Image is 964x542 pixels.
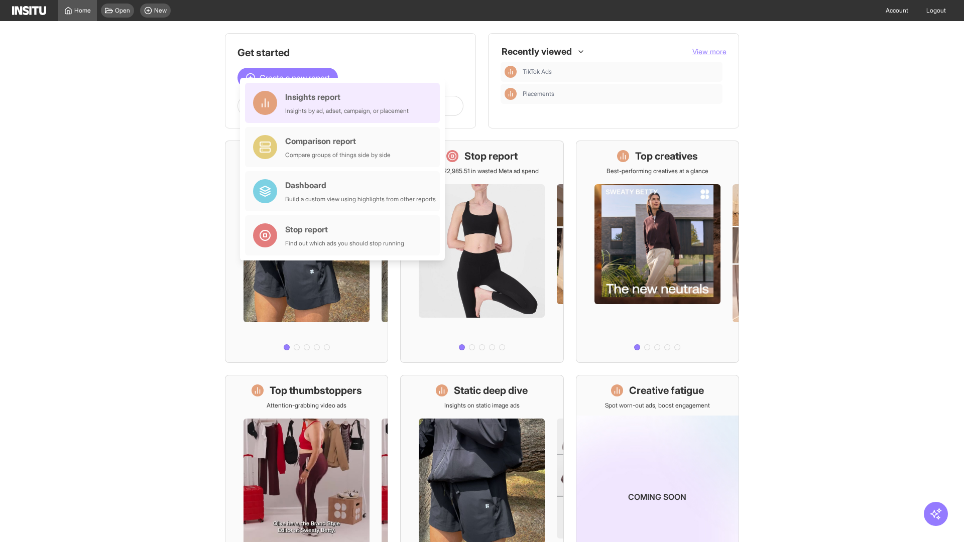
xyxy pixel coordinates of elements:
[523,90,718,98] span: Placements
[115,7,130,15] span: Open
[285,135,391,147] div: Comparison report
[505,88,517,100] div: Insights
[74,7,91,15] span: Home
[400,141,563,363] a: Stop reportSave £22,985.51 in wasted Meta ad spend
[237,68,338,88] button: Create a new report
[285,195,436,203] div: Build a custom view using highlights from other reports
[505,66,517,78] div: Insights
[425,167,539,175] p: Save £22,985.51 in wasted Meta ad spend
[523,90,554,98] span: Placements
[285,179,436,191] div: Dashboard
[607,167,708,175] p: Best-performing creatives at a glance
[692,47,727,57] button: View more
[154,7,167,15] span: New
[225,141,388,363] a: What's live nowSee all active ads instantly
[464,149,518,163] h1: Stop report
[237,46,463,60] h1: Get started
[285,151,391,159] div: Compare groups of things side by side
[523,68,718,76] span: TikTok Ads
[285,223,404,235] div: Stop report
[270,383,362,397] h1: Top thumbstoppers
[523,68,552,76] span: TikTok Ads
[285,107,409,115] div: Insights by ad, adset, campaign, or placement
[576,141,739,363] a: Top creativesBest-performing creatives at a glance
[444,401,520,410] p: Insights on static image ads
[454,383,528,397] h1: Static deep dive
[692,47,727,56] span: View more
[285,91,409,103] div: Insights report
[260,72,330,84] span: Create a new report
[267,401,346,410] p: Attention-grabbing video ads
[285,239,404,247] div: Find out which ads you should stop running
[12,6,46,15] img: Logo
[635,149,698,163] h1: Top creatives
